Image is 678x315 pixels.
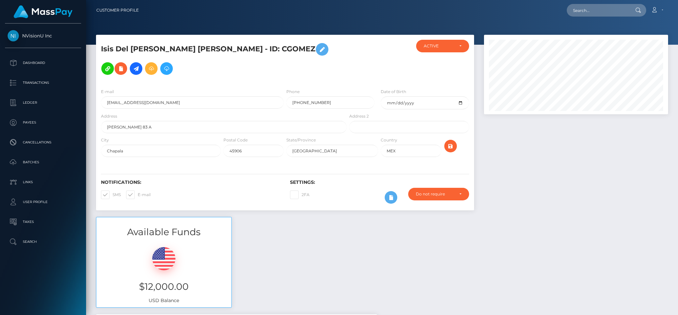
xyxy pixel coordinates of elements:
label: Address [101,113,117,119]
label: Date of Birth [381,89,406,95]
a: Customer Profile [96,3,139,17]
input: Search... [567,4,629,17]
p: Dashboard [8,58,78,68]
button: ACTIVE [416,40,469,52]
h6: Settings: [290,180,469,185]
p: Batches [8,157,78,167]
a: Payees [5,114,81,131]
label: State/Province [286,137,316,143]
a: Cancellations [5,134,81,151]
label: E-mail [101,89,114,95]
label: City [101,137,109,143]
label: E-mail [126,190,151,199]
a: Links [5,174,81,190]
a: Batches [5,154,81,171]
img: MassPay Logo [14,5,73,18]
button: Do not require [408,188,469,200]
div: Do not require [416,191,454,197]
a: Initiate Payout [130,62,142,75]
div: USD Balance [96,239,231,307]
span: NVisionU Inc [5,33,81,39]
label: Postal Code [223,137,248,143]
h6: Notifications: [101,180,280,185]
a: Ledger [5,94,81,111]
h5: Isis Del [PERSON_NAME] [PERSON_NAME] - ID: CGOMEZ [101,40,343,78]
p: Ledger [8,98,78,108]
label: Phone [286,89,300,95]
p: Payees [8,118,78,128]
p: User Profile [8,197,78,207]
a: Taxes [5,214,81,230]
label: Country [381,137,397,143]
p: Links [8,177,78,187]
img: USD.png [152,247,175,270]
label: SMS [101,190,121,199]
p: Search [8,237,78,247]
label: 2FA [290,190,310,199]
a: Dashboard [5,55,81,71]
a: Search [5,234,81,250]
a: User Profile [5,194,81,210]
p: Taxes [8,217,78,227]
a: Transactions [5,75,81,91]
img: NVisionU Inc [8,30,19,41]
p: Transactions [8,78,78,88]
div: ACTIVE [424,43,454,49]
p: Cancellations [8,137,78,147]
label: Address 2 [349,113,369,119]
h3: Available Funds [96,226,231,238]
h3: $12,000.00 [101,280,226,293]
